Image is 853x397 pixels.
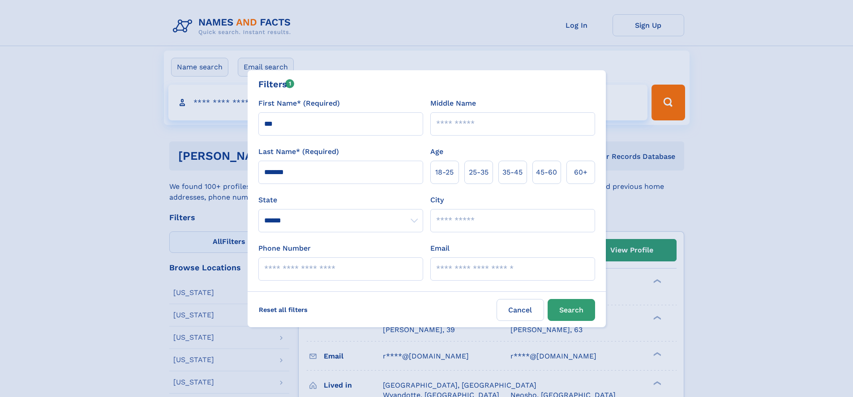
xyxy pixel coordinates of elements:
div: Filters [258,77,295,91]
label: Cancel [497,299,544,321]
span: 25‑35 [469,167,489,178]
button: Search [548,299,595,321]
label: Age [430,146,443,157]
label: First Name* (Required) [258,98,340,109]
span: 18‑25 [435,167,454,178]
label: Reset all filters [253,299,313,320]
label: Last Name* (Required) [258,146,339,157]
label: Phone Number [258,243,311,254]
span: 35‑45 [502,167,523,178]
span: 45‑60 [536,167,557,178]
span: 60+ [574,167,587,178]
label: Middle Name [430,98,476,109]
label: Email [430,243,450,254]
label: City [430,195,444,205]
label: State [258,195,423,205]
